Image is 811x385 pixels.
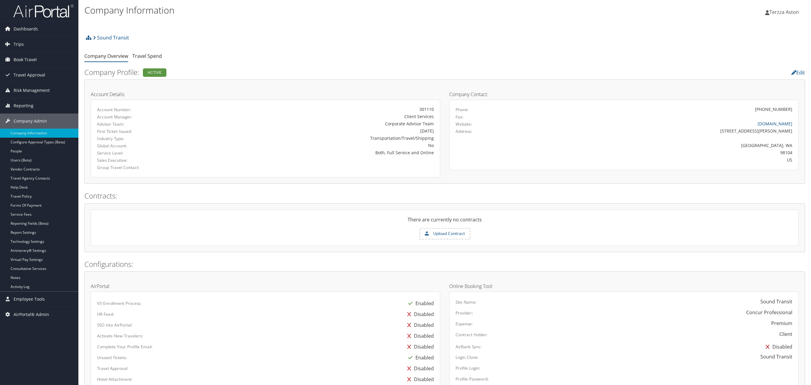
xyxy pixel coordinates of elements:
[84,259,805,269] h2: Configurations:
[97,136,203,142] label: Industry Type:
[404,374,434,385] div: Disabled
[97,164,203,171] label: Group Travel Contact:
[97,114,203,120] label: Account Manager:
[84,4,565,17] h1: Company Information
[404,341,434,352] div: Disabled
[14,307,49,322] span: AirPortal® Admin
[212,113,434,120] div: Client Services
[212,128,434,134] div: [DATE]
[449,92,799,97] h4: Company Contact:
[84,53,128,59] a: Company Overview
[404,363,434,374] div: Disabled
[456,332,488,338] label: Contract Holder:
[97,311,114,317] label: HR Feed:
[405,352,434,363] div: Enabled
[456,310,473,316] label: Provider:
[758,121,792,127] a: [DOMAIN_NAME]
[97,128,203,134] label: First Ticket Issued:
[405,298,434,309] div: Enabled
[97,376,133,382] label: Hotel Attachment:
[456,376,489,382] label: Profile Password:
[97,355,127,361] label: Unused Tickets:
[779,330,792,338] div: Client
[97,344,153,350] label: Complete Your Profile Email:
[404,309,434,320] div: Disabled
[212,142,434,149] div: No
[542,157,792,163] div: US
[14,52,37,67] span: Book Travel
[212,135,434,141] div: Transportation/Travel/Shipping
[97,157,203,163] label: Sales Executive:
[14,83,50,98] span: Risk Management
[212,121,434,127] div: Corporate Advisor Team
[143,68,166,77] div: Active
[449,284,799,289] h4: Online Booking Tool:
[14,98,33,113] span: Reporting
[765,3,805,21] a: Terzza Aston
[755,106,792,112] div: [PHONE_NUMBER]
[91,92,440,97] h4: Account Details:
[760,353,792,360] div: Sound Transit
[14,292,45,307] span: Employee Tools
[456,354,479,360] label: Login Clone:
[746,309,792,316] div: Concur Professional
[456,107,469,113] label: Phone:
[763,341,792,352] div: Disabled
[97,143,203,149] label: Global Account:
[93,32,129,44] a: Sound Transit
[14,114,47,129] span: Company Admin
[97,365,128,371] label: Travel Approval:
[420,229,470,239] label: Upload Contract
[97,107,203,113] label: Account Number:
[14,21,38,36] span: Dashboards
[456,365,480,371] label: Profile Login:
[84,67,562,77] h2: Company Profile:
[132,53,162,59] a: Travel Spend
[760,298,792,305] div: Sound Transit
[97,333,143,339] label: Activate New Travelers:
[456,121,472,127] label: Website:
[542,142,792,149] div: [GEOGRAPHIC_DATA], WA
[91,216,798,228] div: There are currently no contracts
[212,106,434,112] div: 301110
[13,4,74,18] img: airportal-logo.png
[404,320,434,330] div: Disabled
[769,9,799,15] span: Terzza Aston
[456,299,477,305] label: Site Name:
[97,300,141,306] label: V3 Enrollment Process:
[456,128,472,134] label: Address:
[14,67,45,83] span: Travel Approval
[97,150,203,156] label: Service Level:
[542,149,792,156] div: 98104
[97,121,203,127] label: Advisor Team:
[91,284,440,289] h4: AirPortal:
[14,37,24,52] span: Trips
[771,320,792,327] div: Premium
[212,149,434,156] div: Both, Full Service and Online
[456,321,473,327] label: Expense:
[456,114,463,120] label: Fax:
[456,344,482,350] label: AirBank Sync:
[97,322,132,328] label: SSO into AirPortal:
[542,128,792,134] div: [STREET_ADDRESS][PERSON_NAME]
[791,69,805,76] a: Edit
[84,191,805,201] h2: Contracts:
[404,330,434,341] div: Disabled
